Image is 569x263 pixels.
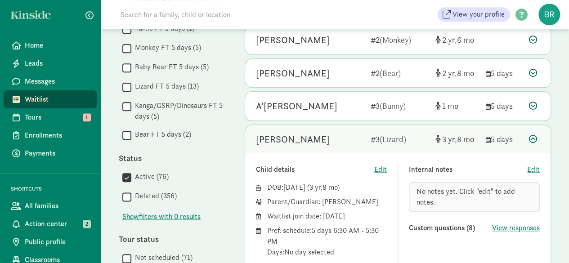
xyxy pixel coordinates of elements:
[131,191,177,201] label: Deleted (356)
[131,129,191,140] label: Bear FT 5 days (2)
[4,90,97,108] a: Waitlist
[4,144,97,162] a: Payments
[131,171,169,182] label: Active (76)
[25,201,90,211] span: All families
[122,211,201,222] span: Show filters with 0 results
[4,36,97,54] a: Home
[25,218,90,229] span: Action center
[83,113,91,121] span: 1
[309,183,323,192] span: 3
[437,7,510,22] a: View your profile
[256,99,337,113] div: A’Myah West
[4,197,97,215] a: All families
[409,164,527,175] div: Internal notes
[283,183,305,192] span: [DATE]
[409,223,492,233] div: Custom questions (8)
[25,94,90,105] span: Waitlist
[25,148,90,159] span: Payments
[442,68,457,78] span: 2
[435,100,479,112] div: [object Object]
[25,236,90,247] span: Public profile
[435,133,479,145] div: [object Object]
[486,100,522,112] div: 5 days
[4,72,97,90] a: Messages
[442,35,457,45] span: 2
[131,42,201,53] label: Monkey FT 5 days (5)
[453,9,505,20] span: View your profile
[380,101,406,111] span: (Bunny)
[371,67,428,79] div: 2
[380,134,406,144] span: (Lizard)
[457,68,474,78] span: 8
[131,81,199,92] label: Lizard FT 5 days (13)
[25,58,90,69] span: Leads
[267,211,387,222] div: Waitlist join date: [DATE]
[486,133,522,145] div: 5 days
[131,62,209,72] label: Baby Bear FT 5 days (5)
[256,33,330,47] div: Baby Hawkins
[83,220,91,228] span: 2
[4,215,97,233] a: Action center 2
[457,134,474,144] span: 8
[119,152,227,164] div: Status
[457,35,474,45] span: 6
[374,164,387,175] button: Edit
[25,112,90,123] span: Tours
[524,220,569,263] iframe: Chat Widget
[267,182,387,193] div: DOB: ( )
[131,100,227,122] label: Kanga/GSRP/Dinosaurs FT 5 days (5)
[380,68,401,78] span: (Bear)
[435,34,479,46] div: [object Object]
[442,134,457,144] span: 3
[492,223,540,233] button: View responses
[267,196,387,207] div: Parent/Guardian: [PERSON_NAME]
[371,34,428,46] div: 2
[25,40,90,51] span: Home
[4,126,97,144] a: Enrollments
[371,133,428,145] div: 3
[256,132,330,147] div: KaMora Burton
[131,252,193,263] label: Not scheduled (71)
[256,66,330,80] div: Marshaun White
[25,130,90,141] span: Enrollments
[267,225,387,258] div: Pref. schedule: 5 days 6:30 AM - 5:30 PM Days: No day selected
[122,211,201,222] button: Showfilters with 0 results
[4,108,97,126] a: Tours 1
[417,187,515,207] span: No notes yet. Click "edit" to add notes.
[371,100,428,112] div: 3
[115,5,367,23] input: Search for a family, child or location
[4,233,97,251] a: Public profile
[435,67,479,79] div: [object Object]
[256,164,374,175] div: Child details
[380,35,411,45] span: (Monkey)
[323,183,337,192] span: 8
[4,54,97,72] a: Leads
[486,67,522,79] div: 5 days
[442,101,458,111] span: 1
[25,76,90,87] span: Messages
[527,164,540,175] button: Edit
[119,233,227,245] div: Tour status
